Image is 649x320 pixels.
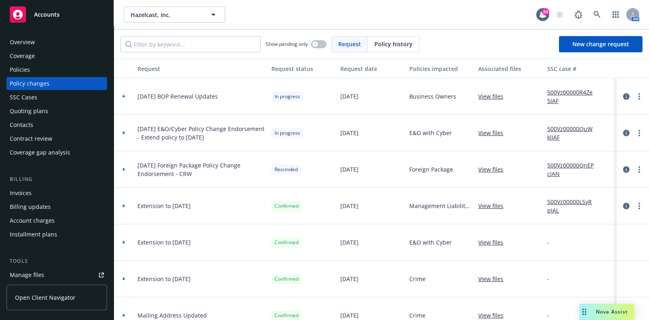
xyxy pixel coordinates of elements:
span: In progress [275,93,300,100]
div: Toggle Row Expanded [114,115,134,151]
span: E&O with Cyber [409,238,452,247]
button: Request status [268,59,337,78]
span: [DATE] [340,129,359,137]
a: View files [478,92,510,101]
a: Manage files [6,268,107,281]
a: View files [478,238,510,247]
a: Billing updates [6,200,107,213]
div: Installment plans [10,228,57,241]
span: [DATE] BOP Renewal Updates [138,92,218,101]
a: SSC Cases [6,91,107,104]
span: - [547,311,549,320]
span: E&O with Cyber [409,129,452,137]
span: [DATE] [340,238,359,247]
div: Request date [340,64,403,73]
span: Rescinded [275,166,298,173]
a: more [634,201,644,211]
span: Foreign Package [409,165,453,174]
a: Invoices [6,187,107,200]
button: SSC case # [544,59,605,78]
span: Nova Assist [596,308,628,315]
a: Overview [6,36,107,49]
div: Policies impacted [409,64,472,73]
a: circleInformation [621,92,631,101]
a: Coverage gap analysis [6,146,107,159]
div: Coverage [10,49,35,62]
span: [DATE] [340,92,359,101]
a: circleInformation [621,128,631,138]
div: SSC case # [547,64,602,73]
div: Policy changes [10,77,49,90]
div: Invoices [10,187,32,200]
div: 24 [542,8,549,15]
span: Extension to [DATE] [138,202,191,210]
span: Policy history [374,40,413,48]
div: Request status [271,64,334,73]
a: circleInformation [621,201,631,211]
span: Hazelcast, Inc. [131,11,201,19]
span: - [547,275,549,283]
button: Request [134,59,268,78]
a: 500Vz00000QnEPcIAN [547,161,602,178]
span: [DATE] E&O/Cyber Policy Change Endorsement - Extend policy to [DATE] [138,125,265,142]
a: Switch app [608,6,624,23]
span: Show pending only [266,41,308,47]
span: Crime [409,311,426,320]
span: Confirmed [275,239,299,246]
span: Request [338,40,361,48]
span: Confirmed [275,312,299,319]
a: more [634,92,644,101]
div: Account charges [10,214,55,227]
div: Drag to move [579,304,589,320]
a: View files [478,129,510,137]
a: Account charges [6,214,107,227]
span: Business Owners [409,92,456,101]
div: Toggle Row Expanded [114,78,134,115]
div: Request [138,64,265,73]
span: Accounts [34,11,60,18]
button: Hazelcast, Inc. [124,6,225,23]
a: Contacts [6,118,107,131]
div: Tools [6,257,107,265]
span: Open Client Navigator [15,293,75,302]
a: View files [478,311,510,320]
a: Contract review [6,132,107,145]
a: more [634,128,644,138]
div: Manage files [10,268,44,281]
div: Overview [10,36,35,49]
div: Billing updates [10,200,51,213]
a: Report a Bug [570,6,587,23]
a: New change request [559,36,643,52]
a: 500Vz00000QuWklIAF [547,125,602,142]
span: Crime [409,275,426,283]
span: Extension to [DATE] [138,275,191,283]
span: Management Liability - D&O/EPL [409,202,472,210]
div: Toggle Row Expanded [114,224,134,261]
div: Associated files [478,64,541,73]
a: Accounts [6,3,107,26]
a: circleInformation [621,165,631,174]
a: more [634,165,644,174]
a: 500Vz00000LSyRpIAL [547,198,602,215]
div: Quoting plans [10,105,48,118]
div: Toggle Row Expanded [114,188,134,224]
span: Confirmed [275,275,299,283]
a: View files [478,165,510,174]
span: [DATE] [340,202,359,210]
a: Start snowing [552,6,568,23]
a: Policy changes [6,77,107,90]
span: Extension to [DATE] [138,238,191,247]
button: Associated files [475,59,544,78]
a: 500Vz00000R4Ze5IAF [547,88,602,105]
div: Toggle Row Expanded [114,261,134,297]
a: View files [478,202,510,210]
div: Contract review [10,132,52,145]
span: - [547,238,549,247]
span: [DATE] [340,165,359,174]
div: Contacts [10,118,33,131]
a: Search [589,6,605,23]
span: In progress [275,129,300,137]
a: Policies [6,63,107,76]
input: Filter by keyword... [120,36,261,52]
span: [DATE] Foreign Package Policy Change Endorsement - CRW [138,161,265,178]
